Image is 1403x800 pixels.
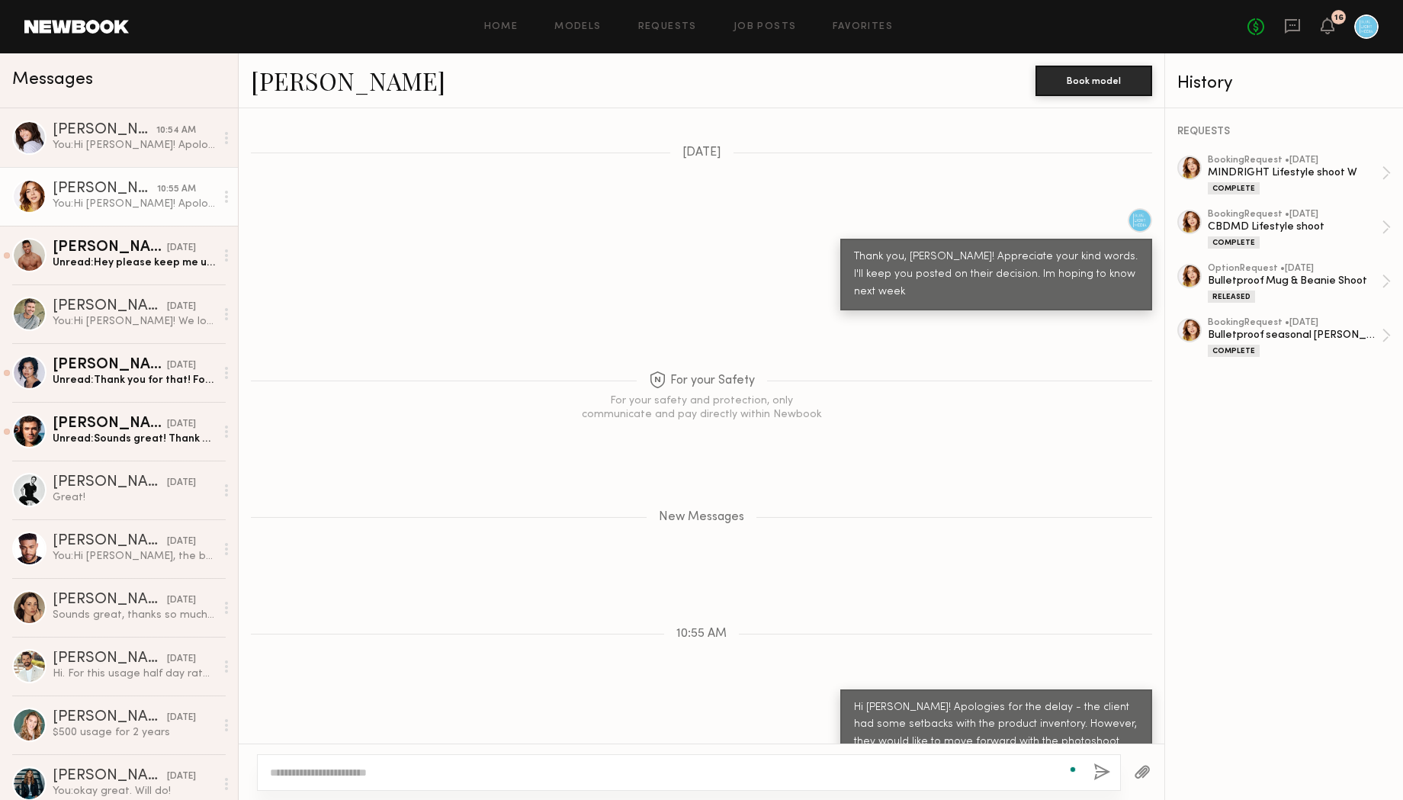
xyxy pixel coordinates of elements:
textarea: To enrich screen reader interactions, please activate Accessibility in Grammarly extension settings [270,765,1081,780]
span: New Messages [659,511,744,524]
div: For your safety and protection, only communicate and pay directly within Newbook [579,394,823,422]
div: [DATE] [167,241,196,255]
div: [PERSON_NAME] [53,123,156,138]
a: [PERSON_NAME] [251,64,445,97]
div: Complete [1208,182,1260,194]
div: [DATE] [167,711,196,725]
div: [DATE] [167,417,196,432]
div: [PERSON_NAME] [53,182,157,197]
span: [DATE] [682,146,721,159]
div: Unread: Thank you for that! For the last week of July i'm available the 29th or 31st. The first t... [53,373,215,387]
div: Complete [1208,345,1260,357]
span: Messages [12,71,93,88]
button: Book model [1035,66,1152,96]
div: [DATE] [167,769,196,784]
div: 16 [1334,14,1344,22]
div: Bulletproof seasonal [PERSON_NAME] [1208,328,1382,342]
div: [DATE] [167,300,196,314]
a: bookingRequest •[DATE]Bulletproof seasonal [PERSON_NAME]Complete [1208,318,1391,357]
div: Hi. For this usage half day rate for 4-5 hrs is 800$ [53,667,215,681]
a: bookingRequest •[DATE]MINDRIGHT Lifestyle shoot WComplete [1208,156,1391,194]
span: For your Safety [649,371,755,390]
div: Complete [1208,236,1260,249]
div: [DATE] [167,593,196,608]
div: Thank you, [PERSON_NAME]! Appreciate your kind words. I'll keep you posted on their decision. Im ... [854,249,1138,301]
div: [PERSON_NAME] [53,299,167,314]
div: [DATE] [167,652,196,667]
div: 10:54 AM [156,124,196,138]
a: Favorites [833,22,893,32]
div: Great! [53,490,215,505]
div: $500 usage for 2 years [53,725,215,740]
div: [PERSON_NAME] [53,710,167,725]
div: [PERSON_NAME] [53,534,167,549]
div: Unread: Sounds great! Thank you! [53,432,215,446]
a: Models [554,22,601,32]
div: MINDRIGHT Lifestyle shoot W [1208,165,1382,180]
a: Job Posts [734,22,797,32]
div: [PERSON_NAME] [53,358,167,373]
div: booking Request • [DATE] [1208,210,1382,220]
div: You: Hi [PERSON_NAME]! Apologies for the delay - the client had some setbacks with the product in... [53,138,215,153]
div: [PERSON_NAME] [53,593,167,608]
a: bookingRequest •[DATE]CBDMD Lifestyle shootComplete [1208,210,1391,249]
div: Sounds great, thanks so much for your consideration! Xx [53,608,215,622]
div: 10:55 AM [157,182,196,197]
div: History [1177,75,1391,92]
div: You: Hi [PERSON_NAME]! We look forward to seeing you [DATE]! Here is my phone # in case you need ... [53,314,215,329]
div: [PERSON_NAME] [53,475,167,490]
div: [DATE] [167,358,196,373]
div: You: Hi [PERSON_NAME]! Apologies for the delay - the client had some setbacks with the product in... [53,197,215,211]
a: Home [484,22,518,32]
div: [PERSON_NAME] [53,416,167,432]
div: REQUESTS [1177,127,1391,137]
div: [DATE] [167,535,196,549]
div: [PERSON_NAME] [53,240,167,255]
div: You: Hi [PERSON_NAME], the brand has decided to go in another direction. We hope to work together... [53,549,215,564]
div: Unread: Hey please keep me updated with the dates when you find out. As of now, the 12th is looki... [53,255,215,270]
div: option Request • [DATE] [1208,264,1382,274]
div: You: okay great. Will do! [53,784,215,798]
a: optionRequest •[DATE]Bulletproof Mug & Beanie ShootReleased [1208,264,1391,303]
span: 10:55 AM [676,628,727,641]
div: [PERSON_NAME] [53,769,167,784]
div: [DATE] [167,476,196,490]
div: booking Request • [DATE] [1208,156,1382,165]
a: Book model [1035,73,1152,86]
a: Requests [638,22,697,32]
div: booking Request • [DATE] [1208,318,1382,328]
div: [PERSON_NAME] [53,651,167,667]
div: CBDMD Lifestyle shoot [1208,220,1382,234]
div: Bulletproof Mug & Beanie Shoot [1208,274,1382,288]
div: Released [1208,291,1255,303]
